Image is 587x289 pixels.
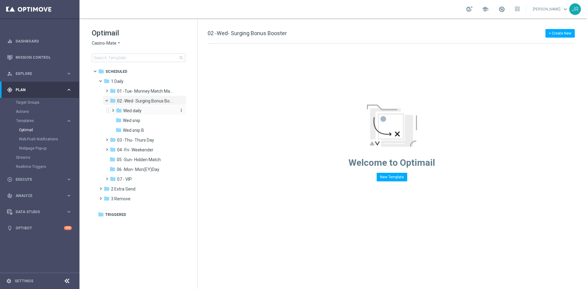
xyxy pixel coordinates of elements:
div: Analyze [7,193,66,198]
div: Explore [7,71,66,76]
a: Mission Control [16,49,72,65]
div: Web Push Notifications [19,135,79,144]
i: keyboard_arrow_right [66,209,72,215]
i: keyboard_arrow_right [66,71,72,76]
span: search [179,55,184,60]
button: Data Studio keyboard_arrow_right [7,209,72,214]
button: lightbulb Optibot +10 [7,226,72,231]
i: keyboard_arrow_right [66,176,72,182]
button: Templates keyboard_arrow_right [16,118,72,123]
a: Target Groups [16,100,64,105]
h1: Optimail [92,28,185,38]
span: Templates [16,119,60,123]
span: 06 -Mon- Mon(EY)Day [117,167,159,172]
i: folder [109,156,116,162]
button: track_changes Analyze keyboard_arrow_right [7,193,72,198]
div: Mission Control [7,55,72,60]
span: Execute [16,178,66,181]
span: Scheduled [105,69,127,74]
span: 05 -Sun- Hidden Match [117,157,161,162]
i: keyboard_arrow_right [66,118,72,124]
div: Execute [7,177,66,182]
a: Webpage Pop-up [19,146,64,151]
a: Streams [16,155,64,160]
i: folder [110,98,116,104]
i: folder [110,88,116,94]
i: folder [98,68,104,74]
div: Target Groups [16,98,79,107]
div: Optibot [7,220,72,236]
span: 2 Extra Send [111,186,135,192]
span: Wed snip [123,118,140,123]
i: settings [6,278,12,284]
span: 07 - VIP [117,176,132,182]
i: arrow_drop_down [116,40,121,46]
span: 1 Daily [111,79,124,84]
span: Explore [16,72,66,76]
i: folder [109,166,116,172]
a: [PERSON_NAME]keyboard_arrow_down [532,5,569,14]
button: play_circle_outline Execute keyboard_arrow_right [7,177,72,182]
span: 02 -Wed- Surging Bonus Booster [208,30,287,36]
span: Analyze [16,194,66,198]
div: Mission Control [7,49,72,65]
i: folder [110,176,116,182]
a: Realtime Triggers [16,164,64,169]
i: folder [116,107,122,113]
i: more_vert [179,108,184,113]
i: folder [98,211,104,217]
a: Optimail [19,128,64,132]
div: Templates [16,116,79,153]
div: JR [569,3,581,15]
div: Data Studio [7,209,66,215]
i: play_circle_outline [7,177,13,182]
span: 3 Remove [111,196,131,202]
i: lightbulb [7,225,13,231]
button: person_search Explore keyboard_arrow_right [7,71,72,76]
span: Wed snip B [123,128,144,133]
i: folder [104,195,110,202]
i: gps_fixed [7,87,13,93]
span: keyboard_arrow_down [562,6,569,13]
i: folder [110,146,116,153]
input: Search Template [92,54,185,62]
button: New Template [377,173,407,181]
span: Plan [16,88,66,92]
span: 03 -Thu- Thurs Day [117,137,154,143]
img: emptyStateManageTemplates.jpg [367,105,417,147]
span: Triggered [105,212,126,217]
button: + Create New [545,29,575,38]
i: folder [116,127,122,133]
span: Welcome to Optimail [349,157,435,168]
span: 04 -Fri- Weekender [117,147,153,153]
a: Web Push Notifications [19,137,64,142]
a: Optibot [16,220,64,236]
i: folder [116,117,122,123]
i: equalizer [7,39,13,44]
span: 01 -Tue- Monney Match Maker [117,88,175,94]
div: Plan [7,87,66,93]
span: school [482,6,489,13]
i: person_search [7,71,13,76]
div: Streams [16,153,79,162]
i: folder [104,78,110,84]
span: Wed daily [123,108,142,113]
i: keyboard_arrow_right [66,193,72,198]
a: Dashboard [16,33,72,49]
i: track_changes [7,193,13,198]
i: folder [104,186,110,192]
i: keyboard_arrow_right [66,87,72,93]
span: Data Studio [16,210,66,214]
div: Dashboard [7,33,72,49]
div: Optimail [19,125,79,135]
button: equalizer Dashboard [7,39,72,44]
div: Webpage Pop-up [19,144,79,153]
button: gps_fixed Plan keyboard_arrow_right [7,87,72,92]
